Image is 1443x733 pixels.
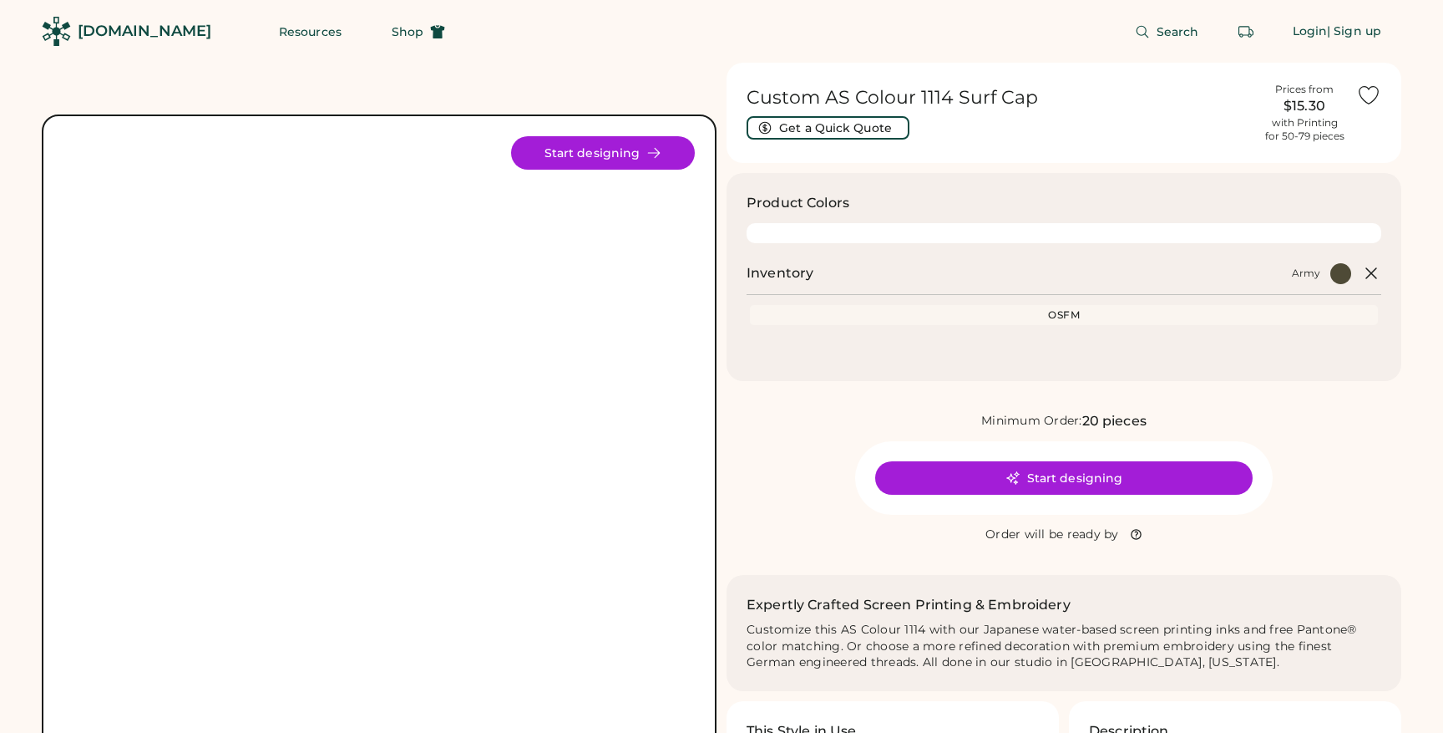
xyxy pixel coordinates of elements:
[392,26,423,38] span: Shop
[981,413,1082,430] div: Minimum Order:
[1293,23,1328,40] div: Login
[1229,15,1263,48] button: Retrieve an order
[1082,411,1147,431] div: 20 pieces
[1115,15,1219,48] button: Search
[1327,23,1381,40] div: | Sign up
[42,17,71,46] img: Rendered Logo - Screens
[747,622,1381,672] div: Customize this AS Colour 1114 with our Japanese water-based screen printing inks and free Pantone...
[985,527,1119,543] div: Order will be ready by
[747,595,1071,615] h2: Expertly Crafted Screen Printing & Embroidery
[747,116,909,140] button: Get a Quick Quote
[78,21,211,42] div: [DOMAIN_NAME]
[753,308,1375,322] div: OSFM
[259,15,362,48] button: Resources
[747,263,813,283] h2: Inventory
[747,193,849,213] h3: Product Colors
[1263,96,1346,116] div: $15.30
[875,461,1253,495] button: Start designing
[1275,83,1334,96] div: Prices from
[1292,267,1320,280] div: Army
[511,136,695,170] button: Start designing
[372,15,465,48] button: Shop
[1265,116,1344,143] div: with Printing for 50-79 pieces
[1157,26,1199,38] span: Search
[747,86,1253,109] h1: Custom AS Colour 1114 Surf Cap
